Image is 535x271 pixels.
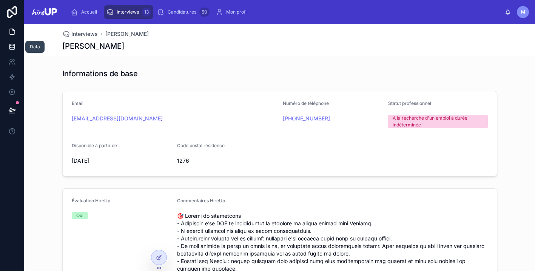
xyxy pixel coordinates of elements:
[142,8,151,17] div: 13
[62,68,138,79] h1: Informations de base
[226,9,248,15] span: Mon profil
[155,5,212,19] a: Candidatures50
[72,100,83,106] span: Email
[388,100,431,106] span: Statut professionnel
[283,100,329,106] span: Numéro de téléphone
[62,30,98,38] a: Interviews
[117,9,139,15] span: Interviews
[199,8,210,17] div: 50
[177,143,225,148] span: Code postal résidence
[283,115,330,122] a: [PHONE_NUMBER]
[105,30,149,38] a: [PERSON_NAME]
[81,9,97,15] span: Accueil
[62,41,124,51] h1: [PERSON_NAME]
[30,44,40,50] div: Data
[72,157,171,165] span: [DATE]
[104,5,153,19] a: Interviews13
[30,6,59,18] img: App logo
[68,5,102,19] a: Accueil
[71,30,98,38] span: Interviews
[168,9,196,15] span: Candidatures
[72,115,163,122] a: [EMAIL_ADDRESS][DOMAIN_NAME]
[393,115,483,128] div: À la recherche d'un emploi à durée indéterminée
[65,4,505,20] div: scrollable content
[213,5,253,19] a: Mon profil
[76,212,83,219] div: Oui
[521,9,525,15] span: M
[72,198,110,203] span: Évaluation HireUp
[177,198,225,203] span: Commentaires HireUp
[72,143,120,148] span: Disponible à partir de :
[177,157,277,165] span: 1276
